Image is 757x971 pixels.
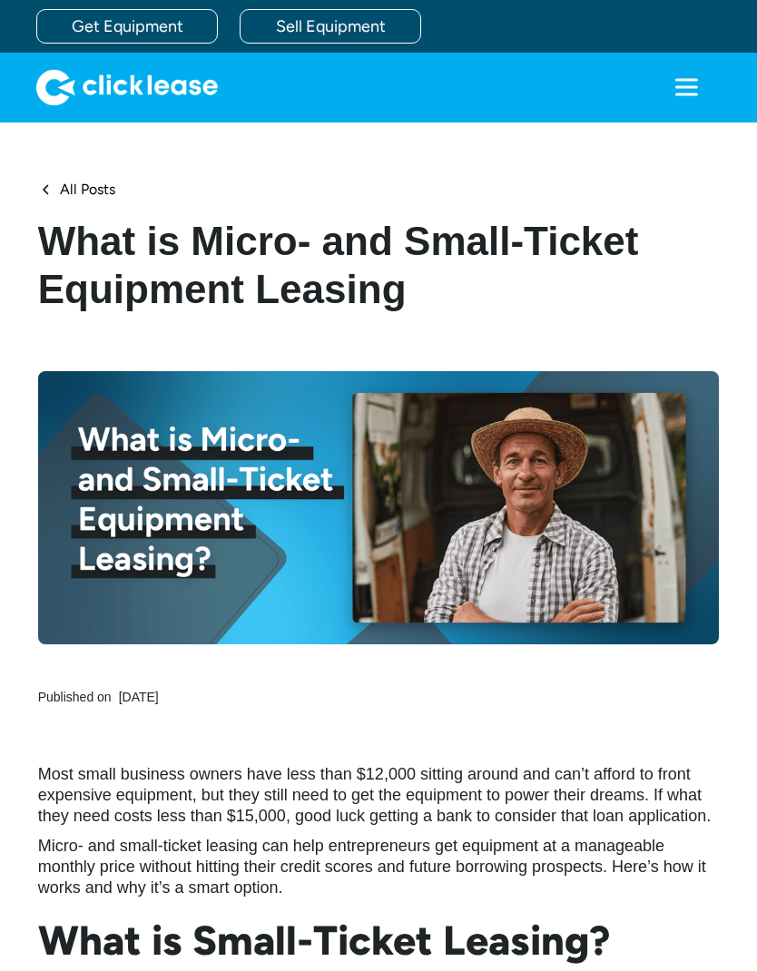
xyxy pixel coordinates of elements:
[38,181,115,200] a: All Posts
[36,9,218,44] a: Get Equipment
[38,764,720,827] p: Most small business owners have less than $12,000 sitting around and can’t afford to front expens...
[36,69,218,105] img: Clicklease logo
[119,688,159,706] div: [DATE]
[60,181,115,200] div: All Posts
[38,836,720,898] p: Micro- and small-ticket leasing can help entrepreneurs get equipment at a manageable monthly pric...
[36,69,218,105] a: home
[38,916,610,965] strong: What is Small-Ticket Leasing?
[38,218,720,314] h1: What is Micro- and Small-Ticket Equipment Leasing
[240,9,421,44] a: Sell Equipment
[652,53,721,122] div: menu
[38,688,112,706] div: Published on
